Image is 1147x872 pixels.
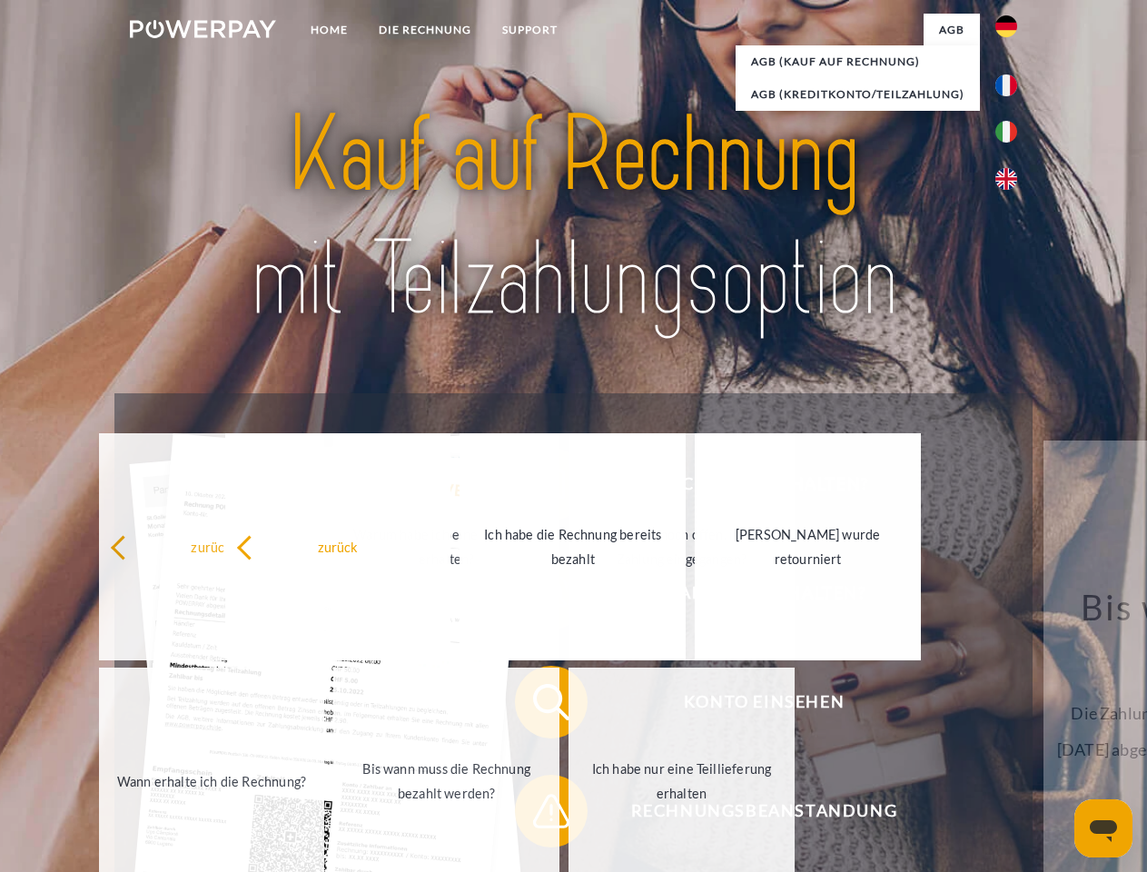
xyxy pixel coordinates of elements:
img: fr [995,74,1017,96]
a: agb [924,14,980,46]
div: zurück [110,534,314,559]
div: [PERSON_NAME] wurde retourniert [706,522,910,571]
iframe: Schaltfläche zum Öffnen des Messaging-Fensters [1074,799,1132,857]
div: Ich habe die Rechnung bereits bezahlt [470,522,675,571]
img: de [995,15,1017,37]
img: it [995,121,1017,143]
img: logo-powerpay-white.svg [130,20,276,38]
div: Bis wann muss die Rechnung bezahlt werden? [344,757,549,806]
div: zurück [236,534,440,559]
a: AGB (Kreditkonto/Teilzahlung) [736,78,980,111]
img: title-powerpay_de.svg [173,87,974,348]
div: Wann erhalte ich die Rechnung? [110,768,314,793]
a: AGB (Kauf auf Rechnung) [736,45,980,78]
div: Ich habe nur eine Teillieferung erhalten [579,757,784,806]
a: DIE RECHNUNG [363,14,487,46]
a: SUPPORT [487,14,573,46]
a: Home [295,14,363,46]
img: en [995,168,1017,190]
